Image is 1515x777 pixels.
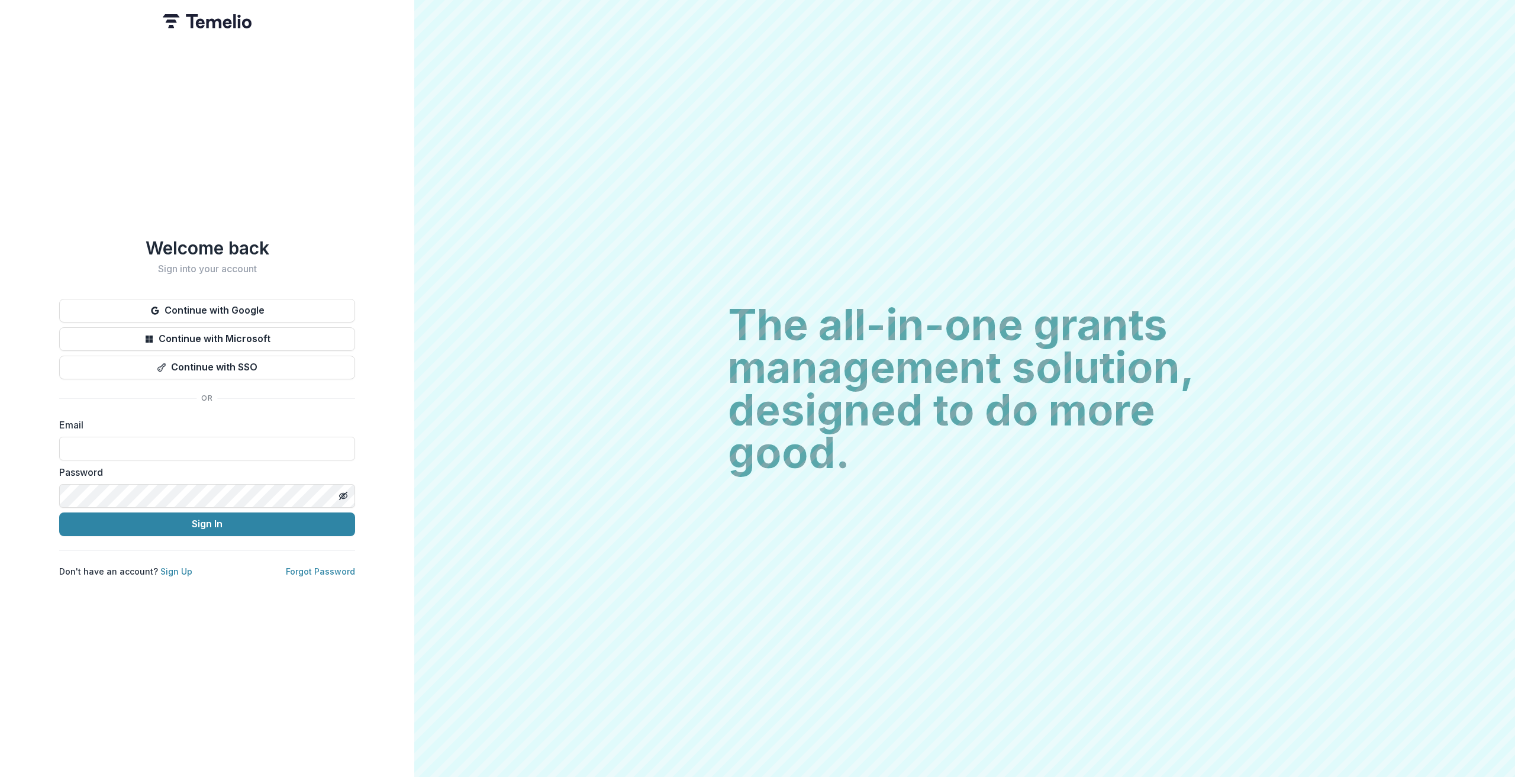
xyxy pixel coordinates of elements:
[59,512,355,536] button: Sign In
[160,566,192,576] a: Sign Up
[59,327,355,351] button: Continue with Microsoft
[59,237,355,259] h1: Welcome back
[59,418,348,432] label: Email
[59,356,355,379] button: Continue with SSO
[334,486,353,505] button: Toggle password visibility
[59,565,192,578] p: Don't have an account?
[286,566,355,576] a: Forgot Password
[59,263,355,275] h2: Sign into your account
[59,465,348,479] label: Password
[163,14,252,28] img: Temelio
[59,299,355,323] button: Continue with Google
